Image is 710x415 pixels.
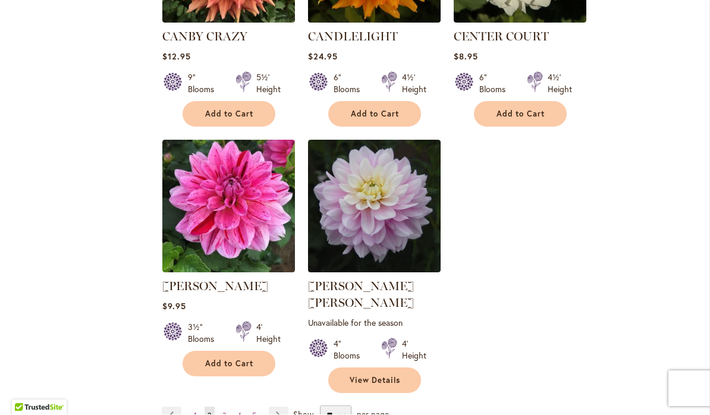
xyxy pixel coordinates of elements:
[454,51,478,62] span: $8.95
[162,14,295,26] a: Canby Crazy
[162,30,247,44] a: CANBY CRAZY
[256,72,281,96] div: 5½' Height
[162,279,268,294] a: [PERSON_NAME]
[9,373,42,406] iframe: Launch Accessibility Center
[256,322,281,345] div: 4' Height
[334,72,367,96] div: 6" Blooms
[350,376,401,386] span: View Details
[334,338,367,362] div: 4" Blooms
[162,51,191,62] span: $12.95
[308,140,441,273] img: Charlotte Mae
[162,140,295,273] img: CHA CHING
[328,102,421,127] button: Add to Cart
[162,301,186,312] span: $9.95
[308,30,398,44] a: CANDLELIGHT
[351,109,400,120] span: Add to Cart
[183,351,275,377] button: Add to Cart
[402,72,426,96] div: 4½' Height
[205,109,254,120] span: Add to Cart
[479,72,513,96] div: 6" Blooms
[308,317,441,329] p: Unavailable for the season
[548,72,572,96] div: 4½' Height
[308,14,441,26] a: CANDLELIGHT
[402,338,426,362] div: 4' Height
[497,109,545,120] span: Add to Cart
[308,51,338,62] span: $24.95
[454,30,549,44] a: CENTER COURT
[308,279,414,310] a: [PERSON_NAME] [PERSON_NAME]
[205,359,254,369] span: Add to Cart
[454,14,586,26] a: CENTER COURT
[162,264,295,275] a: CHA CHING
[188,72,221,96] div: 9" Blooms
[188,322,221,345] div: 3½" Blooms
[474,102,567,127] button: Add to Cart
[328,368,421,394] a: View Details
[308,264,441,275] a: Charlotte Mae
[183,102,275,127] button: Add to Cart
